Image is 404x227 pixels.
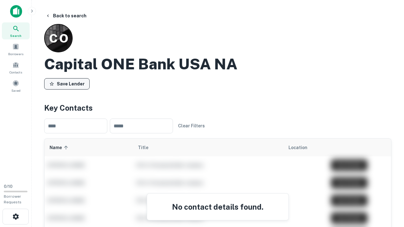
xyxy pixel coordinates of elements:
span: Saved [11,88,21,93]
button: Back to search [43,10,89,21]
a: Search [2,22,30,39]
span: Search [10,33,21,38]
h4: No contact details found. [155,201,281,212]
button: Clear Filters [175,120,207,131]
button: Save Lender [44,78,90,90]
p: C O [49,29,68,47]
a: Borrowers [2,41,30,58]
iframe: Chat Widget [372,177,404,207]
a: Saved [2,77,30,94]
img: capitalize-icon.png [10,5,22,18]
span: Borrowers [8,51,23,56]
span: Contacts [9,70,22,75]
a: Contacts [2,59,30,76]
span: 0 / 10 [4,184,13,189]
h2: Capital ONE Bank USA NA [44,55,237,73]
span: Borrower Requests [4,194,21,204]
h4: Key Contacts [44,102,391,113]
